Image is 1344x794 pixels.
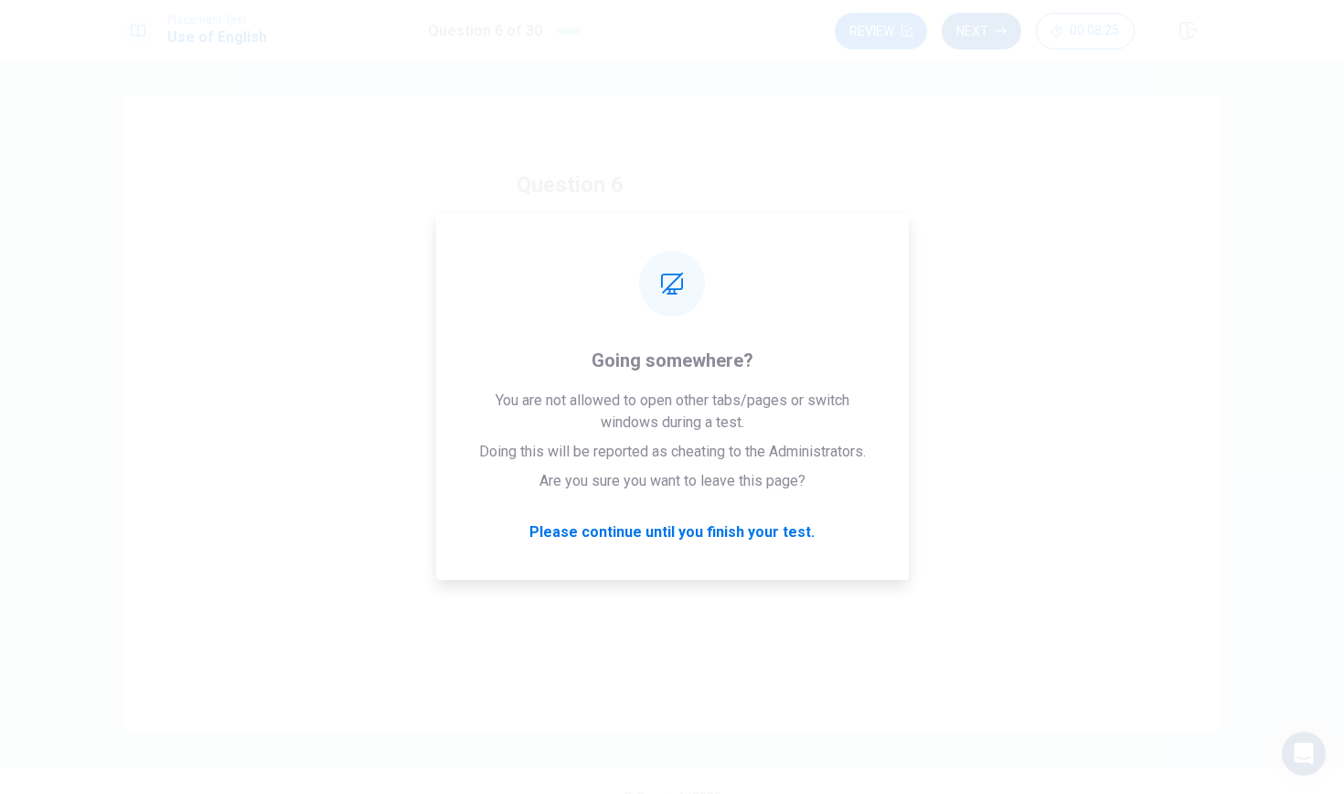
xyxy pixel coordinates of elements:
[561,284,585,306] span: sad
[428,20,542,42] h1: Question 6 of 30
[517,333,827,379] button: Bsmall
[1036,13,1135,49] button: 00:08:25
[525,281,554,310] div: A
[561,345,596,367] span: small
[561,466,581,488] span: big
[561,405,589,427] span: light
[525,341,554,370] div: B
[942,13,1021,49] button: Next
[1282,732,1326,776] div: Open Intercom Messenger
[525,402,554,431] div: C
[167,14,267,27] span: Placement Test
[1070,24,1119,38] span: 00:08:25
[517,221,827,243] span: The opposite of “dark” is ____.
[517,170,827,199] h4: Question 6
[517,273,827,318] button: Asad
[835,13,927,49] button: Review
[517,393,827,439] button: Clight
[517,454,827,499] button: Dbig
[525,462,554,491] div: D
[167,27,267,48] h1: Use of English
